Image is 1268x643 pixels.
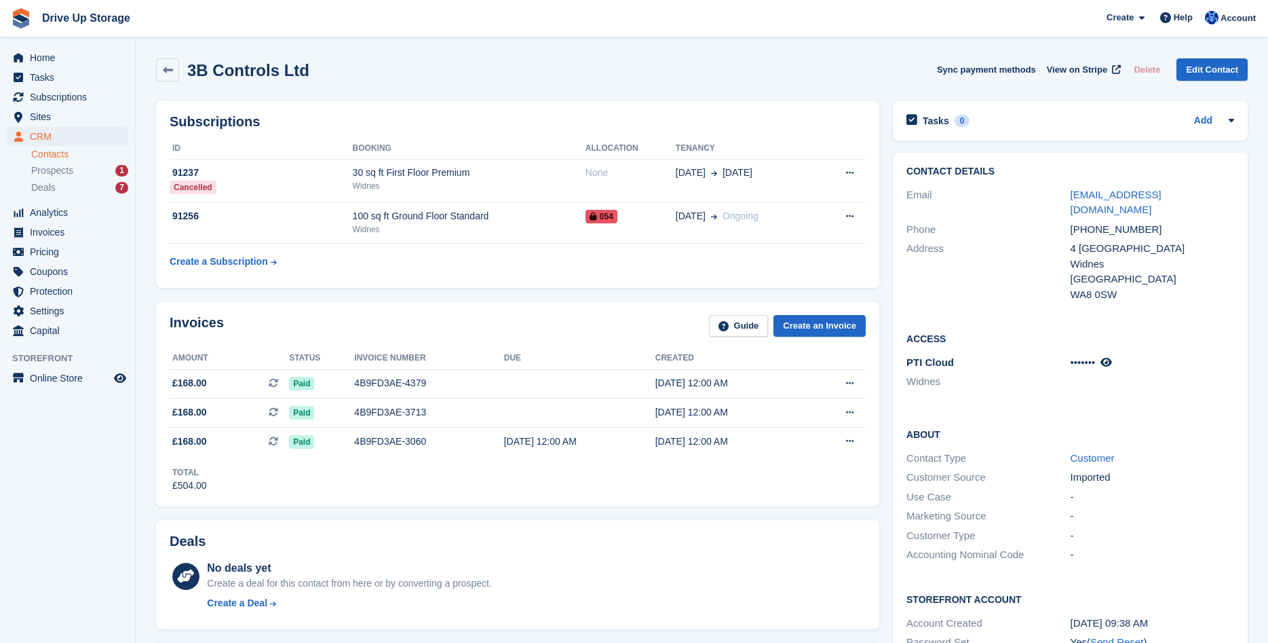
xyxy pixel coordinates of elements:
a: Customer [1071,452,1115,464]
a: menu [7,369,128,388]
span: Settings [30,301,111,320]
span: Storefront [12,352,135,365]
span: Pricing [30,242,111,261]
div: [DATE] 12:00 AM [504,435,655,449]
div: £504.00 [172,479,207,493]
th: Status [289,348,354,369]
span: Coupons [30,262,111,281]
span: Deals [31,181,56,194]
th: Amount [170,348,289,369]
a: Preview store [112,370,128,386]
div: 4 [GEOGRAPHIC_DATA] [1071,241,1234,257]
h2: Subscriptions [170,114,866,130]
span: £168.00 [172,405,207,420]
span: Analytics [30,203,111,222]
div: Widnes [353,180,585,192]
span: [DATE] [676,209,706,223]
div: Customer Source [906,470,1070,485]
a: Create a Deal [207,596,491,610]
div: 4B9FD3AE-3713 [354,405,503,420]
span: Protection [30,282,111,301]
div: 7 [115,182,128,194]
h2: Access [906,331,1234,345]
a: Guide [709,315,769,337]
span: [DATE] [723,166,752,180]
div: [DATE] 12:00 AM [655,376,807,390]
span: Paid [289,377,314,390]
div: 1 [115,165,128,177]
span: Help [1174,11,1193,24]
span: Invoices [30,223,111,242]
div: WA8 0SW [1071,287,1234,303]
h2: Contact Details [906,166,1234,177]
div: No deals yet [207,560,491,576]
span: Prospects [31,164,73,177]
a: Edit Contact [1176,58,1248,81]
div: [DATE] 09:38 AM [1071,616,1234,631]
div: Total [172,466,207,479]
div: [DATE] 12:00 AM [655,435,807,449]
span: [DATE] [676,166,706,180]
button: Sync payment methods [937,58,1036,81]
a: menu [7,127,128,146]
th: Invoice number [354,348,503,369]
div: Imported [1071,470,1234,485]
span: Paid [289,406,314,420]
span: Account [1221,12,1256,25]
span: ••••••• [1071,356,1096,368]
span: 054 [585,210,617,223]
div: 0 [955,115,970,127]
th: Due [504,348,655,369]
span: Capital [30,321,111,340]
div: - [1071,509,1234,524]
div: Create a Deal [207,596,267,610]
span: CRM [30,127,111,146]
div: - [1071,547,1234,563]
a: Deals 7 [31,181,128,195]
span: PTI Cloud [906,356,954,368]
div: None [585,166,676,180]
div: Accounting Nominal Code [906,547,1070,563]
span: Tasks [30,68,111,87]
a: menu [7,223,128,242]
a: menu [7,203,128,222]
a: menu [7,262,128,281]
span: Online Store [30,369,111,388]
span: £168.00 [172,435,207,449]
div: 91237 [170,166,353,180]
div: [GEOGRAPHIC_DATA] [1071,272,1234,287]
div: Customer Type [906,528,1070,544]
img: stora-icon-8386f47178a22dfd0bd8f6a31ec36ba5ce8667c1dd55bd0f319d3a0aa187defe.svg [11,8,31,29]
a: menu [7,48,128,67]
a: menu [7,301,128,320]
th: Allocation [585,138,676,160]
span: View on Stripe [1047,63,1107,77]
div: 91256 [170,209,353,223]
div: Create a deal for this contact from here or by converting a prospect. [207,576,491,591]
span: Sites [30,107,111,126]
div: Cancelled [170,181,216,194]
a: [EMAIL_ADDRESS][DOMAIN_NAME] [1071,189,1161,216]
h2: About [906,427,1234,441]
div: 100 sq ft Ground Floor Standard [353,209,585,223]
a: Add [1194,113,1212,129]
a: menu [7,107,128,126]
span: Subscriptions [30,88,111,107]
div: 4B9FD3AE-3060 [354,435,503,449]
div: Email [906,187,1070,218]
span: Home [30,48,111,67]
div: - [1071,490,1234,505]
a: menu [7,88,128,107]
th: Created [655,348,807,369]
h2: Tasks [923,115,949,127]
a: menu [7,242,128,261]
a: Drive Up Storage [37,7,136,29]
button: Delete [1128,58,1166,81]
a: menu [7,321,128,340]
span: £168.00 [172,376,207,390]
th: ID [170,138,353,160]
span: Paid [289,435,314,449]
div: Account Created [906,616,1070,631]
img: Widnes Team [1205,11,1218,24]
div: Phone [906,222,1070,238]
